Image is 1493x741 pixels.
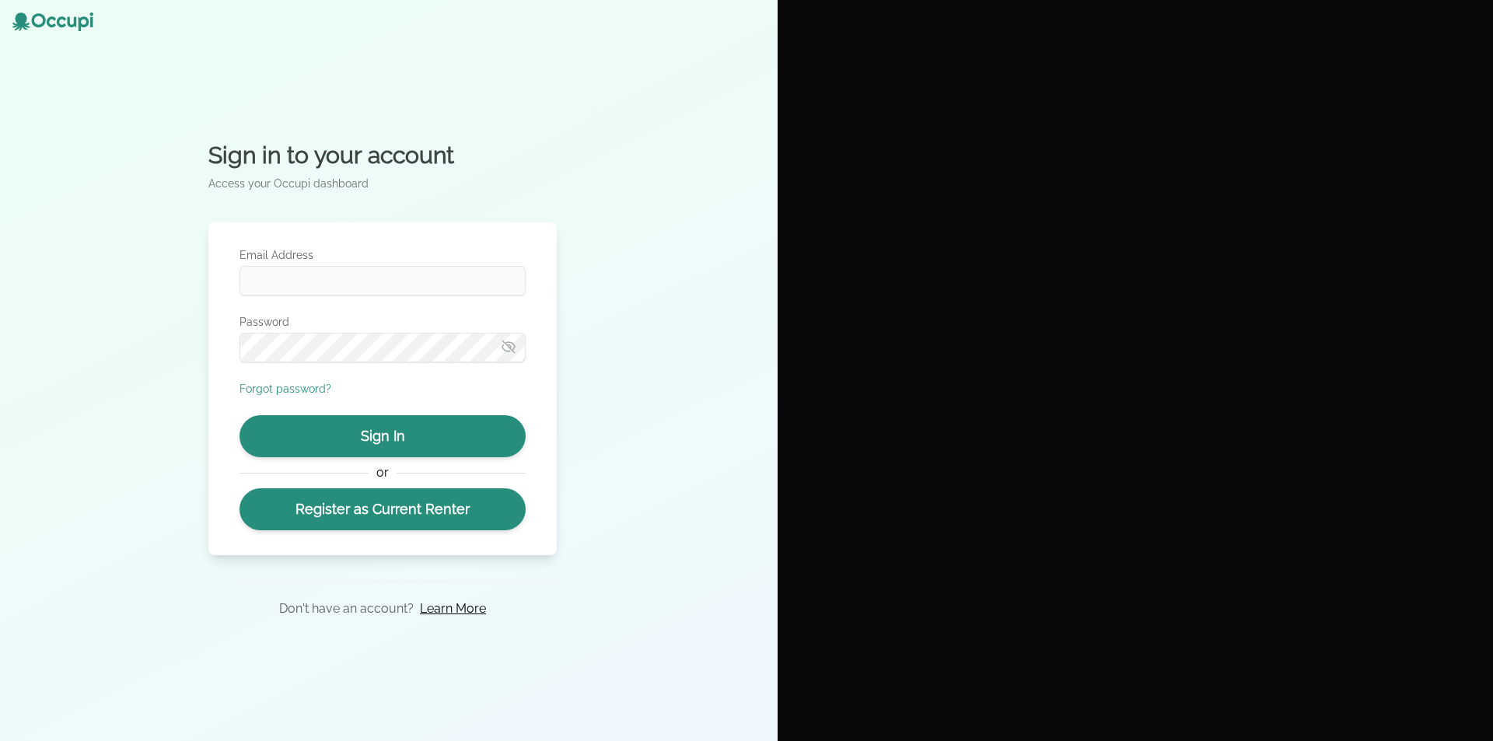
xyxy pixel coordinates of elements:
p: Don't have an account? [279,599,414,618]
a: Learn More [420,599,486,618]
p: Access your Occupi dashboard [208,176,557,191]
span: or [369,463,396,482]
label: Email Address [240,247,526,263]
button: Sign In [240,415,526,457]
h2: Sign in to your account [208,142,557,170]
button: Forgot password? [240,381,331,397]
label: Password [240,314,526,330]
a: Register as Current Renter [240,488,526,530]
